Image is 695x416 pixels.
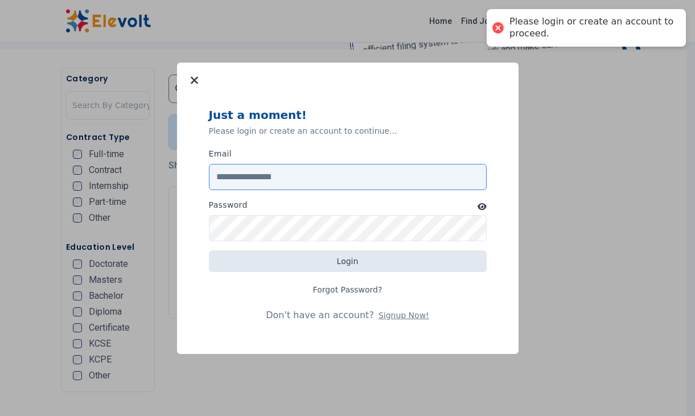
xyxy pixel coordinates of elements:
p: Don't have an account? [209,305,487,322]
p: Please login or create an account to continue... [209,125,487,137]
p: Just a moment! [209,107,487,123]
button: Signup Now! [379,310,429,321]
label: Email [209,148,232,159]
label: Password [209,199,248,211]
button: Login [209,250,487,272]
a: Forgot Password? [304,279,392,300]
